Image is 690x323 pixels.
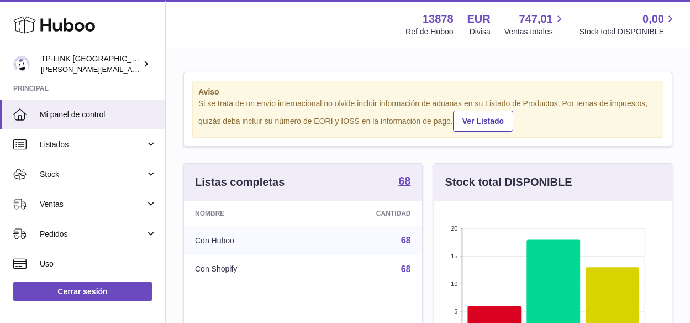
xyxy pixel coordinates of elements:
span: Uso [40,259,157,269]
span: Stock [40,169,145,180]
th: Nombre [184,201,310,226]
h3: Listas completas [195,175,285,190]
span: [PERSON_NAME][EMAIL_ADDRESS][DOMAIN_NAME] [41,65,222,74]
td: Con Huboo [184,226,310,255]
div: TP-LINK [GEOGRAPHIC_DATA], SOCIEDAD LIMITADA [41,54,140,75]
span: Ventas totales [504,27,566,37]
text: 15 [451,253,457,259]
text: 10 [451,280,457,287]
span: 747,01 [519,12,553,27]
th: Cantidad [310,201,422,226]
a: 0,00 Stock total DISPONIBLE [580,12,677,37]
h3: Stock total DISPONIBLE [445,175,572,190]
strong: 68 [398,175,410,186]
span: Mi panel de control [40,110,157,120]
a: 68 [398,175,410,189]
text: 20 [451,225,457,232]
a: 68 [401,236,411,245]
a: 747,01 Ventas totales [504,12,566,37]
td: Con Shopify [184,255,310,284]
div: Si se trata de un envío internacional no olvide incluir información de aduanas en su Listado de P... [198,98,657,132]
div: Ref de Huboo [405,27,453,37]
span: Listados [40,139,145,150]
div: Divisa [470,27,491,37]
strong: Aviso [198,87,657,97]
strong: 13878 [423,12,454,27]
span: 0,00 [642,12,664,27]
strong: EUR [467,12,491,27]
span: Ventas [40,199,145,210]
a: Cerrar sesión [13,282,152,301]
span: Stock total DISPONIBLE [580,27,677,37]
a: 68 [401,264,411,274]
span: Pedidos [40,229,145,239]
text: 5 [454,308,457,315]
img: celia.yan@tp-link.com [13,56,30,72]
a: Ver Listado [453,111,513,132]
